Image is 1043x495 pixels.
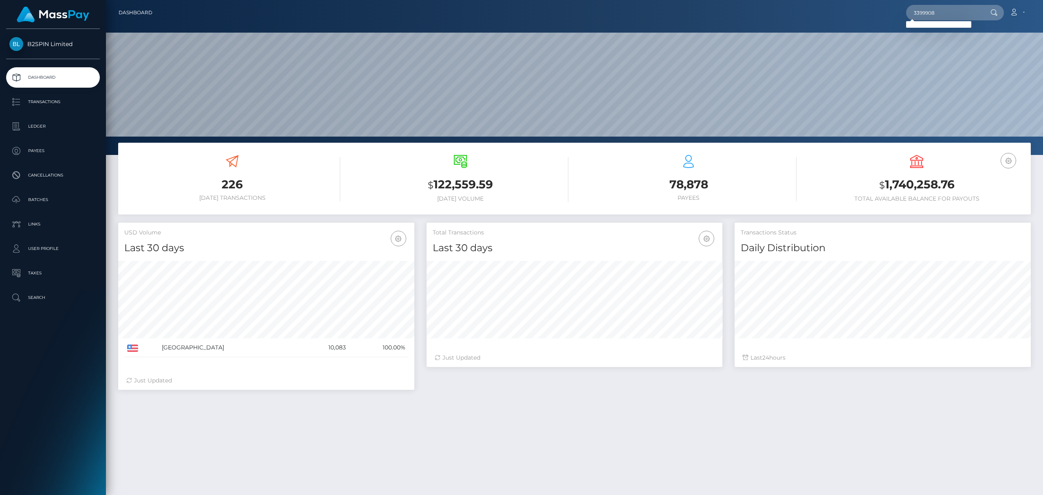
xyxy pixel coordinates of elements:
[124,241,408,255] h4: Last 30 days
[743,354,1023,362] div: Last hours
[9,145,97,157] p: Payees
[124,177,340,192] h3: 226
[9,169,97,181] p: Cancellations
[9,37,23,51] img: B2SPIN Limited
[428,179,433,191] small: $
[6,263,100,283] a: Taxes
[352,195,568,202] h6: [DATE] Volume
[6,116,100,137] a: Ledger
[879,179,885,191] small: $
[6,92,100,112] a: Transactions
[9,218,97,230] p: Links
[159,338,300,357] td: [GEOGRAPHIC_DATA]
[349,338,408,357] td: 100.00%
[762,354,769,361] span: 24
[809,195,1025,202] h6: Total Available Balance for Payouts
[6,214,100,234] a: Links
[6,141,100,161] a: Payees
[9,96,97,108] p: Transactions
[9,120,97,133] p: Ledger
[127,345,138,352] img: US.png
[17,7,89,22] img: MassPay Logo
[6,165,100,186] a: Cancellations
[126,376,406,385] div: Just Updated
[124,229,408,237] h5: USD Volume
[6,67,100,88] a: Dashboard
[581,194,797,201] h6: Payees
[433,229,717,237] h5: Total Transactions
[9,243,97,255] p: User Profile
[741,229,1025,237] h5: Transactions Status
[6,40,100,48] span: B2SPIN Limited
[9,267,97,279] p: Taxes
[301,338,349,357] td: 10,083
[9,292,97,304] p: Search
[6,190,100,210] a: Batches
[9,194,97,206] p: Batches
[6,239,100,259] a: User Profile
[906,5,983,20] input: Search...
[6,287,100,308] a: Search
[124,194,340,201] h6: [DATE] Transactions
[9,71,97,84] p: Dashboard
[741,241,1025,255] h4: Daily Distribution
[435,354,715,362] div: Just Updated
[581,177,797,192] h3: 78,878
[352,177,568,193] h3: 122,559.59
[433,241,717,255] h4: Last 30 days
[809,177,1025,193] h3: 1,740,258.76
[119,4,152,21] a: Dashboard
